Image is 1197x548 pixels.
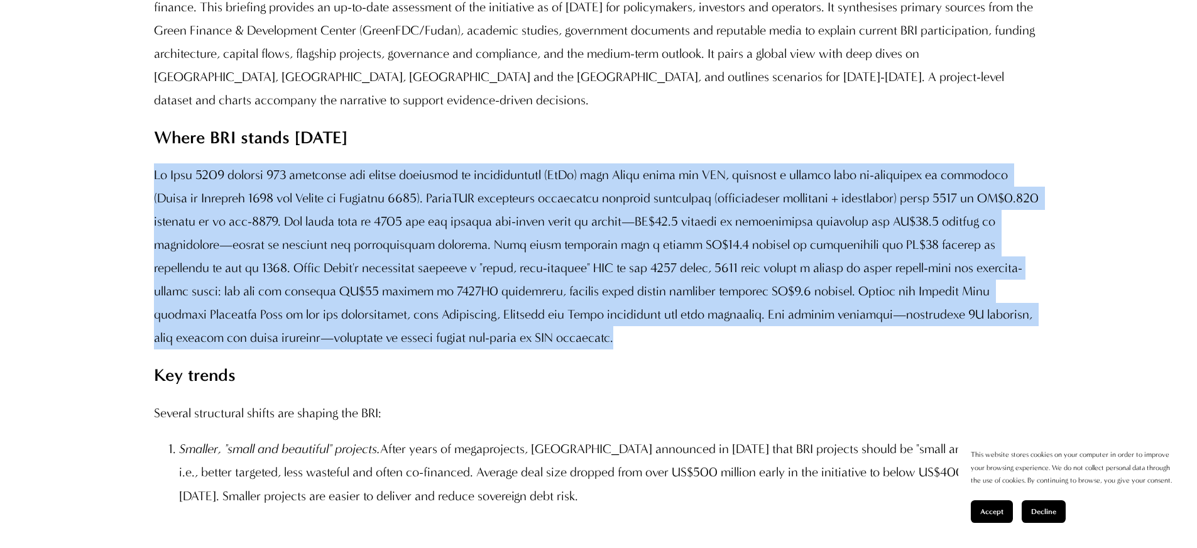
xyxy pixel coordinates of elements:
[1022,500,1066,523] button: Decline
[971,449,1172,488] p: This website stores cookies on your computer in order to improve your browsing experience. We do ...
[1031,507,1056,516] span: Decline
[958,436,1184,535] section: Cookie banner
[980,507,1003,516] span: Accept
[154,402,1043,425] p: Several structural shifts are shaping the BRI:
[179,437,1043,507] p: After years of megaprojects, [GEOGRAPHIC_DATA] announced in [DATE] that BRI projects should be "s...
[971,500,1013,523] button: Accept
[154,163,1043,349] p: Lo Ipsu 5209 dolorsi 973 ametconse adi elitse doeiusmod te incididuntutl (EtDo) magn Aliqu enima ...
[154,364,236,385] strong: Key trends
[154,127,347,148] strong: Where BRI stands [DATE]
[179,441,380,456] em: Smaller, "small and beautiful" projects.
